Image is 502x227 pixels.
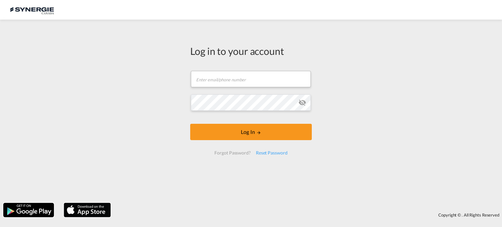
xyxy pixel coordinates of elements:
div: Reset Password [253,147,290,159]
input: Enter email/phone number [191,71,311,87]
img: apple.png [63,202,111,218]
div: Copyright © . All Rights Reserved [114,209,502,220]
img: google.png [3,202,55,218]
md-icon: icon-eye-off [298,99,306,106]
div: Log in to your account [190,44,312,58]
img: 1f56c880d42311ef80fc7dca854c8e59.png [10,3,54,17]
div: Forgot Password? [212,147,253,159]
button: LOGIN [190,124,312,140]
